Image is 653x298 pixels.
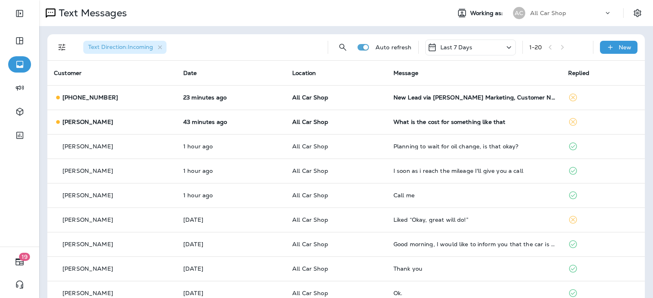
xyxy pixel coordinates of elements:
div: Liked “Okay, great will do!” [393,216,555,223]
div: Planning to wait for oil change, is that okay? [393,143,555,150]
div: Good morning, I would like to inform you that the car is no longer cooling today after I brought ... [393,241,555,247]
div: New Lead via Merrick Marketing, Customer Name: Paula C., Contact info: Masked phone number availa... [393,94,555,101]
span: All Car Shop [292,216,328,223]
span: Working as: [470,10,505,17]
div: Ok. [393,290,555,296]
span: All Car Shop [292,118,328,126]
p: Sep 28, 2025 08:40 AM [183,241,279,247]
span: Text Direction : Incoming [88,43,153,51]
span: All Car Shop [292,143,328,150]
button: 19 [8,254,31,270]
p: [PERSON_NAME] [62,265,113,272]
button: Filters [54,39,70,55]
p: Sep 26, 2025 12:42 PM [183,265,279,272]
p: [PERSON_NAME] [62,216,113,223]
p: Auto refresh [375,44,412,51]
p: All Car Shop [530,10,566,16]
span: Date [183,69,197,77]
p: Oct 2, 2025 12:50 PM [183,94,279,101]
div: Call me [393,192,555,199]
span: All Car Shop [292,289,328,297]
p: Oct 2, 2025 12:12 PM [183,143,279,150]
button: Settings [630,6,645,20]
div: 1 - 20 [529,44,542,51]
span: Location [292,69,316,77]
span: All Car Shop [292,241,328,248]
p: Oct 2, 2025 11:31 AM [183,168,279,174]
p: Last 7 Days [440,44,473,51]
p: [PERSON_NAME] [62,290,113,296]
div: Thank you [393,265,555,272]
span: All Car Shop [292,94,328,101]
p: Oct 2, 2025 11:25 AM [183,192,279,199]
p: Sep 30, 2025 11:06 AM [183,216,279,223]
span: Message [393,69,418,77]
div: AC [513,7,525,19]
span: Customer [54,69,82,77]
p: [PERSON_NAME] [62,119,113,125]
div: I soon as i reach the mileage I'll give you a call [393,168,555,174]
p: Oct 2, 2025 12:30 PM [183,119,279,125]
p: Text Messages [56,7,127,19]
p: [PERSON_NAME] [62,168,113,174]
div: Text Direction:Incoming [83,41,167,54]
span: All Car Shop [292,192,328,199]
span: All Car Shop [292,265,328,272]
button: Expand Sidebar [8,5,31,22]
p: [PERSON_NAME] [62,241,113,247]
p: [PERSON_NAME] [62,192,113,199]
p: Sep 25, 2025 04:32 PM [183,290,279,296]
p: [PHONE_NUMBER] [62,94,118,101]
span: 19 [19,253,30,261]
p: [PERSON_NAME] [62,143,113,150]
div: What is the cost for something like that [393,119,555,125]
p: New [619,44,631,51]
button: Search Messages [335,39,351,55]
span: All Car Shop [292,167,328,174]
span: Replied [568,69,589,77]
